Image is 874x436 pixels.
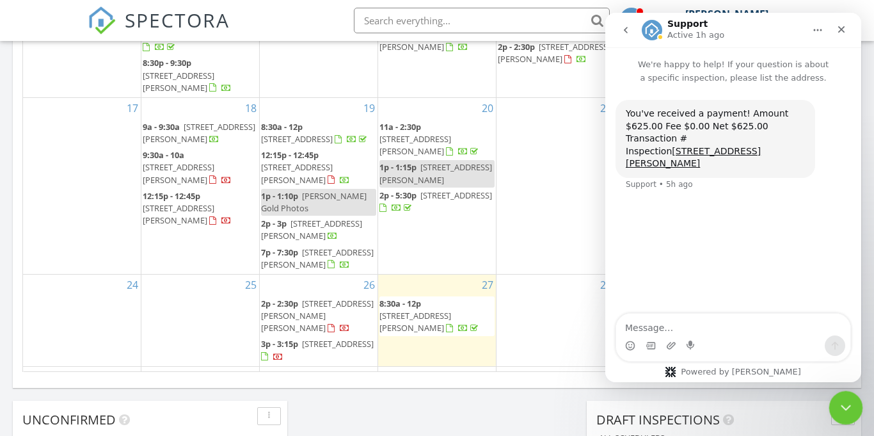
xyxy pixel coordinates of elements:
[596,411,720,428] span: Draft Inspections
[261,245,376,273] a: 7p - 7:30p [STREET_ADDRESS][PERSON_NAME]
[379,161,492,185] span: [STREET_ADDRESS][PERSON_NAME]
[261,190,298,202] span: 1p - 1:10p
[685,8,768,20] div: [PERSON_NAME]
[260,366,378,408] td: Go to September 2, 2025
[379,28,495,55] a: 1p - 1:15p [STREET_ADDRESS][PERSON_NAME]
[598,275,614,295] a: Go to August 28, 2025
[261,121,369,145] a: 8:30a - 12p [STREET_ADDRESS]
[141,366,260,408] td: Go to September 1, 2025
[496,274,614,366] td: Go to August 28, 2025
[22,411,116,428] span: Unconfirmed
[379,296,495,337] a: 8:30a - 12p [STREET_ADDRESS][PERSON_NAME]
[143,190,200,202] span: 12:15p - 12:45p
[261,149,319,161] span: 12:15p - 12:45p
[420,190,492,201] span: [STREET_ADDRESS]
[479,98,496,118] a: Go to August 20, 2025
[260,97,378,274] td: Go to August 19, 2025
[378,366,497,408] td: Go to September 3, 2025
[261,218,287,229] span: 2p - 3p
[603,367,614,387] a: Go to September 4, 2025
[261,298,374,334] a: 2p - 2:30p [STREET_ADDRESS][PERSON_NAME][PERSON_NAME]
[261,218,362,241] a: 2p - 3p [STREET_ADDRESS][PERSON_NAME]
[354,8,610,33] input: Search everything...
[124,98,141,118] a: Go to August 17, 2025
[261,190,367,214] span: [PERSON_NAME] Gold Photos
[261,216,376,244] a: 2p - 3p [STREET_ADDRESS][PERSON_NAME]
[479,275,496,295] a: Go to August 27, 2025
[261,246,298,258] span: 7p - 7:30p
[261,218,362,241] span: [STREET_ADDRESS][PERSON_NAME]
[379,190,492,213] a: 2p - 5:30p [STREET_ADDRESS]
[379,121,421,133] span: 11a - 2:30p
[379,161,417,173] span: 1p - 1:15p
[605,13,861,382] iframe: Intercom live chat
[302,338,374,350] span: [STREET_ADDRESS]
[143,56,258,96] a: 8:30p - 9:30p [STREET_ADDRESS][PERSON_NAME]
[367,367,377,387] a: Go to September 2, 2025
[378,274,497,366] td: Go to August 27, 2025
[379,310,451,334] span: [STREET_ADDRESS][PERSON_NAME]
[143,202,214,226] span: [STREET_ADDRESS][PERSON_NAME]
[496,366,614,408] td: Go to September 4, 2025
[379,188,495,216] a: 2p - 5:30p [STREET_ADDRESS]
[379,121,481,157] a: 11a - 2:30p [STREET_ADDRESS][PERSON_NAME]
[261,149,350,185] a: 12:15p - 12:45p [STREET_ADDRESS][PERSON_NAME]
[498,41,610,65] span: [STREET_ADDRESS][PERSON_NAME]
[23,97,141,274] td: Go to August 17, 2025
[143,121,180,133] span: 9a - 9:30a
[498,41,535,52] span: 2p - 2:30p
[361,275,377,295] a: Go to August 26, 2025
[261,246,374,270] span: [STREET_ADDRESS][PERSON_NAME]
[379,298,421,309] span: 8:30a - 12p
[598,98,614,118] a: Go to August 21, 2025
[143,121,255,145] span: [STREET_ADDRESS][PERSON_NAME]
[261,121,303,133] span: 8:30a - 12p
[261,298,298,309] span: 2p - 2:30p
[498,41,610,65] a: 2p - 2:30p [STREET_ADDRESS][PERSON_NAME]
[141,97,260,274] td: Go to August 18, 2025
[23,366,141,408] td: Go to August 31, 2025
[379,190,417,201] span: 2p - 5:30p
[124,275,141,295] a: Go to August 24, 2025
[378,97,497,274] td: Go to August 20, 2025
[379,120,495,160] a: 11a - 2:30p [STREET_ADDRESS][PERSON_NAME]
[248,367,259,387] a: Go to September 1, 2025
[261,338,298,350] span: 3p - 3:15p
[143,148,258,188] a: 9:30a - 10a [STREET_ADDRESS][PERSON_NAME]
[143,161,214,185] span: [STREET_ADDRESS][PERSON_NAME]
[261,133,333,145] span: [STREET_ADDRESS]
[260,274,378,366] td: Go to August 26, 2025
[88,17,230,44] a: SPECTORA
[143,29,255,52] a: 1p - 4:30p [STREET_ADDRESS]
[125,6,230,33] span: SPECTORA
[261,338,374,362] a: 3p - 3:15p [STREET_ADDRESS]
[261,148,376,188] a: 12:15p - 12:45p [STREET_ADDRESS][PERSON_NAME]
[143,120,258,147] a: 9a - 9:30a [STREET_ADDRESS][PERSON_NAME]
[829,391,863,425] iframe: Intercom live chat
[261,298,374,334] span: [STREET_ADDRESS][PERSON_NAME][PERSON_NAME]
[261,337,376,364] a: 3p - 3:15p [STREET_ADDRESS]
[143,121,255,145] a: 9a - 9:30a [STREET_ADDRESS][PERSON_NAME]
[261,120,376,147] a: 8:30a - 12p [STREET_ADDRESS]
[498,40,613,67] a: 2p - 2:30p [STREET_ADDRESS][PERSON_NAME]
[379,133,451,157] span: [STREET_ADDRESS][PERSON_NAME]
[242,275,259,295] a: Go to August 25, 2025
[261,246,374,270] a: 7p - 7:30p [STREET_ADDRESS][PERSON_NAME]
[143,57,191,69] span: 8:30p - 9:30p
[379,298,481,334] a: 8:30a - 12p [STREET_ADDRESS][PERSON_NAME]
[261,161,333,185] span: [STREET_ADDRESS][PERSON_NAME]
